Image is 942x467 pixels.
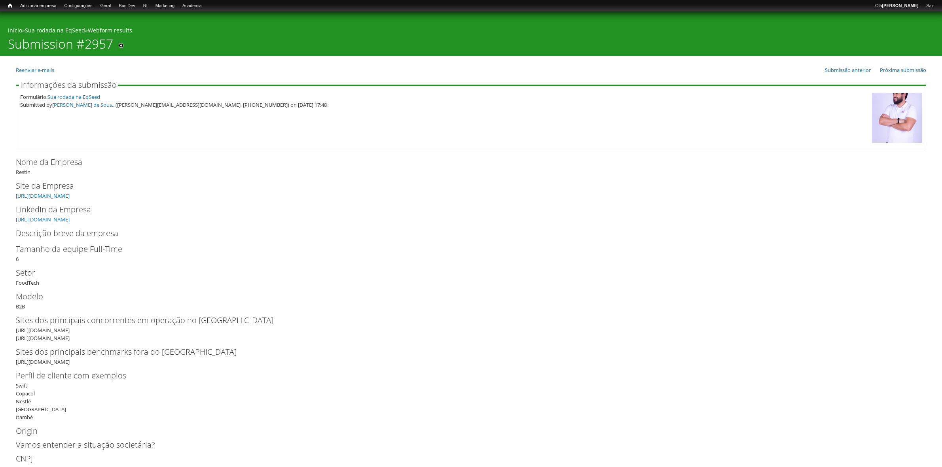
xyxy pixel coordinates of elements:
label: LinkedIn da Empresa [16,204,913,216]
div: FoodTech [16,267,926,287]
label: Descrição breve da empresa [16,227,913,239]
a: Submissão anterior [825,66,871,74]
a: Ver perfil do usuário. [872,137,922,144]
a: Reenviar e-mails [16,66,54,74]
label: Nome da Empresa [16,156,913,168]
a: Sair [922,2,938,10]
a: Marketing [152,2,178,10]
div: » » [8,26,934,36]
a: Configurações [61,2,97,10]
div: B2B [16,291,926,310]
a: Bus Dev [115,2,139,10]
a: Início [4,2,16,9]
div: Submitted by ([PERSON_NAME][EMAIL_ADDRESS][DOMAIN_NAME], [PHONE_NUMBER]) on [DATE] 17:48 [20,101,868,109]
label: Setor [16,267,913,279]
div: Swift Copacol Nestlé [GEOGRAPHIC_DATA] Itambé [16,370,926,421]
div: Restin [16,156,926,176]
a: [URL][DOMAIN_NAME] [16,216,70,223]
a: [PERSON_NAME] de Sous... [52,101,116,108]
label: Perfil de cliente com exemplos [16,370,913,382]
a: Adicionar empresa [16,2,61,10]
label: Sites dos principais concorrentes em operação no [GEOGRAPHIC_DATA] [16,314,913,326]
span: Início [8,3,12,8]
div: 6 [16,243,926,263]
a: RI [139,2,152,10]
div: [URL][DOMAIN_NAME] [URL][DOMAIN_NAME] [16,314,926,342]
h1: Submission #2957 [8,36,113,56]
label: Site da Empresa [16,180,913,192]
strong: [PERSON_NAME] [882,3,918,8]
label: CNPJ [16,453,913,465]
a: Olá[PERSON_NAME] [871,2,922,10]
div: Formulário: [20,93,868,101]
a: Academia [178,2,206,10]
a: Webform results [88,26,132,34]
h2: Vamos entender a situação societária? [16,441,926,449]
a: Sua rodada na EqSeed [47,93,100,100]
label: Modelo [16,291,913,303]
a: Início [8,26,22,34]
img: Foto de Luciano de Sousa Almeida Barbosa [872,93,922,143]
a: Próxima submissão [880,66,926,74]
label: Tamanho da equipe Full-Time [16,243,913,255]
legend: Informações da submissão [19,81,118,89]
label: Sites dos principais benchmarks fora do [GEOGRAPHIC_DATA] [16,346,913,358]
label: Origin [16,425,913,437]
a: Geral [96,2,115,10]
a: [URL][DOMAIN_NAME] [16,192,70,199]
div: [URL][DOMAIN_NAME] [16,346,926,366]
a: Sua rodada na EqSeed [25,26,85,34]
